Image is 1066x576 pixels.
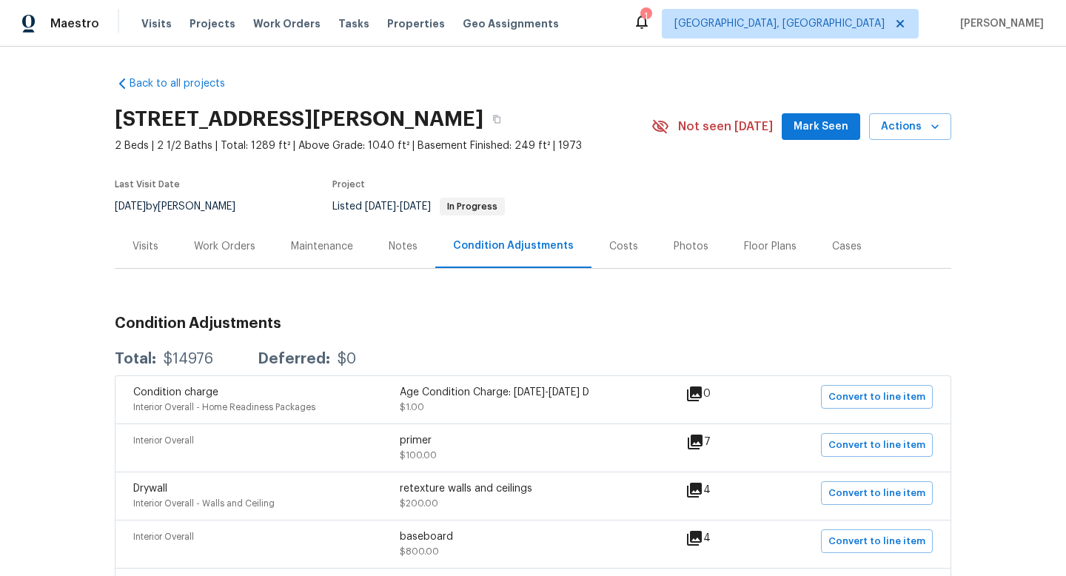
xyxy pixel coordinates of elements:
[881,118,939,136] span: Actions
[821,529,933,553] button: Convert to line item
[400,499,438,508] span: $200.00
[133,403,315,412] span: Interior Overall - Home Readiness Packages
[674,16,885,31] span: [GEOGRAPHIC_DATA], [GEOGRAPHIC_DATA]
[400,481,666,496] div: retexture walls and ceilings
[640,9,651,24] div: 1
[133,483,167,494] span: Drywall
[115,352,156,366] div: Total:
[365,201,396,212] span: [DATE]
[828,389,925,406] span: Convert to line item
[133,387,218,398] span: Condition charge
[400,403,424,412] span: $1.00
[133,239,158,254] div: Visits
[400,529,666,544] div: baseboard
[685,529,758,547] div: 4
[828,485,925,502] span: Convert to line item
[133,436,194,445] span: Interior Overall
[400,385,666,400] div: Age Condition Charge: [DATE]-[DATE] D
[332,180,365,189] span: Project
[115,76,257,91] a: Back to all projects
[387,16,445,31] span: Properties
[463,16,559,31] span: Geo Assignments
[115,112,483,127] h2: [STREET_ADDRESS][PERSON_NAME]
[400,201,431,212] span: [DATE]
[194,239,255,254] div: Work Orders
[115,201,146,212] span: [DATE]
[164,352,213,366] div: $14976
[253,16,321,31] span: Work Orders
[744,239,797,254] div: Floor Plans
[258,352,330,366] div: Deferred:
[782,113,860,141] button: Mark Seen
[115,198,253,215] div: by [PERSON_NAME]
[332,201,505,212] span: Listed
[609,239,638,254] div: Costs
[869,113,951,141] button: Actions
[115,180,180,189] span: Last Visit Date
[828,437,925,454] span: Convert to line item
[133,532,194,541] span: Interior Overall
[400,433,666,448] div: primer
[115,138,651,153] span: 2 Beds | 2 1/2 Baths | Total: 1289 ft² | Above Grade: 1040 ft² | Basement Finished: 249 ft² | 1973
[190,16,235,31] span: Projects
[821,433,933,457] button: Convert to line item
[453,238,574,253] div: Condition Adjustments
[678,119,773,134] span: Not seen [DATE]
[50,16,99,31] span: Maestro
[954,16,1044,31] span: [PERSON_NAME]
[685,481,758,499] div: 4
[400,547,439,556] span: $800.00
[338,19,369,29] span: Tasks
[115,316,951,331] h3: Condition Adjustments
[685,385,758,403] div: 0
[821,481,933,505] button: Convert to line item
[365,201,431,212] span: -
[141,16,172,31] span: Visits
[400,451,437,460] span: $100.00
[674,239,708,254] div: Photos
[794,118,848,136] span: Mark Seen
[821,385,933,409] button: Convert to line item
[389,239,418,254] div: Notes
[441,202,503,211] span: In Progress
[832,239,862,254] div: Cases
[133,499,275,508] span: Interior Overall - Walls and Ceiling
[828,533,925,550] span: Convert to line item
[686,433,758,451] div: 7
[338,352,356,366] div: $0
[291,239,353,254] div: Maintenance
